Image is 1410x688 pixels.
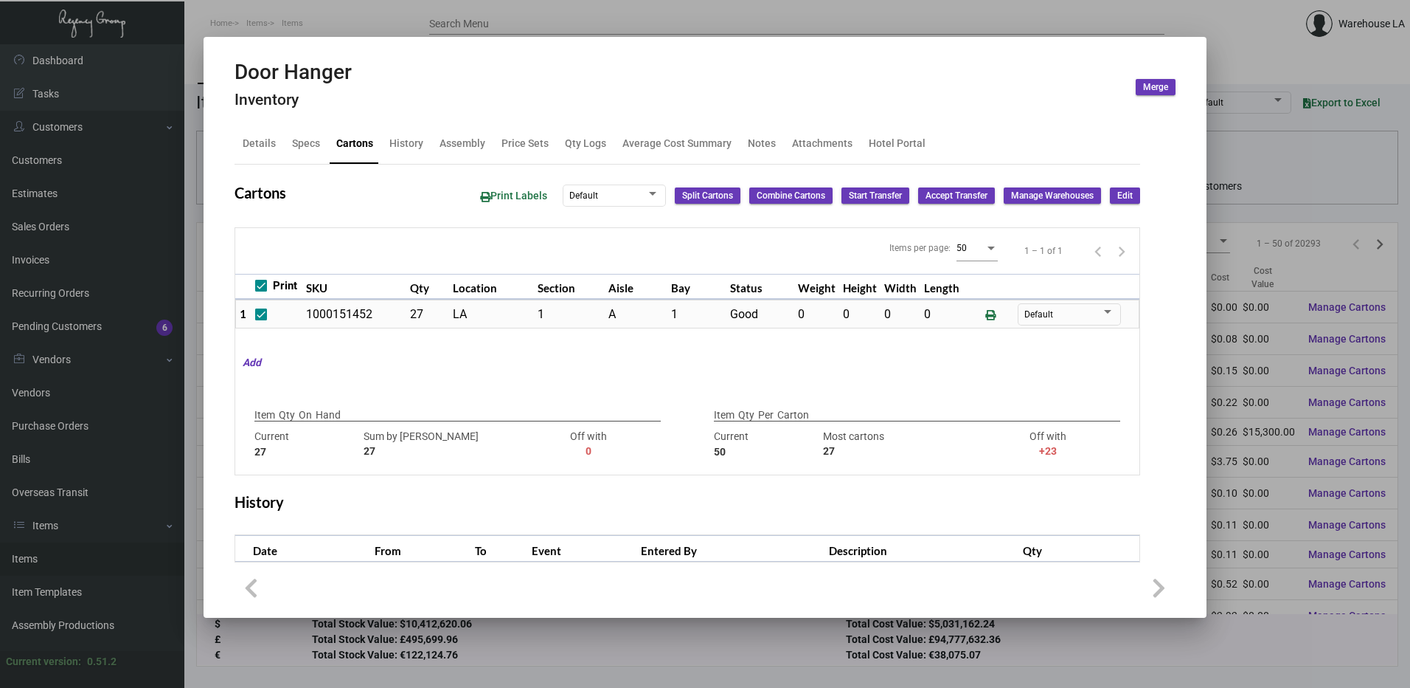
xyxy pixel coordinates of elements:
th: Width [881,274,920,300]
th: Location [449,274,534,300]
div: 1 – 1 of 1 [1024,244,1063,258]
p: Qty [279,407,295,423]
th: Date [235,536,371,562]
p: On [299,407,312,423]
div: Qty Logs [565,136,606,151]
div: History [389,136,423,151]
p: Item [714,407,734,423]
div: Notes [748,136,776,151]
div: Hotel Portal [869,136,925,151]
div: Average Cost Summary [622,136,732,151]
button: Combine Cartons [749,188,833,204]
th: To [471,536,528,562]
h2: Cartons [235,184,286,202]
th: Height [839,274,881,300]
span: 50 [956,243,967,253]
mat-hint: Add [235,355,261,371]
th: Qty [1019,536,1139,562]
span: Manage Warehouses [1011,190,1094,202]
div: Off with [538,429,639,460]
span: Merge [1143,81,1168,94]
mat-select: Items per page: [956,242,998,254]
span: Edit [1117,190,1133,202]
div: Most cartons [823,429,990,460]
h2: Door Hanger [235,60,352,85]
div: Attachments [792,136,852,151]
p: Hand [316,407,341,423]
span: 1 [240,307,246,320]
span: Print Labels [480,190,547,202]
div: Off with [997,429,1099,460]
th: From [371,536,471,562]
th: Length [920,274,963,300]
div: Specs [292,136,320,151]
span: Print [273,277,297,295]
div: Current [714,429,816,460]
span: Combine Cartons [757,190,825,202]
th: Section [534,274,605,300]
button: Merge [1136,79,1175,95]
th: Bay [667,274,726,300]
h2: History [235,493,284,511]
p: Carton [777,407,809,423]
th: Status [726,274,794,300]
h4: Inventory [235,91,352,109]
div: Details [243,136,276,151]
th: Qty [406,274,449,300]
button: Edit [1110,188,1140,204]
th: Aisle [605,274,667,300]
span: Accept Transfer [925,190,987,202]
th: Weight [794,274,839,300]
button: Print Labels [468,182,559,210]
div: Assembly [440,136,485,151]
span: Default [569,190,598,201]
p: Per [758,407,774,423]
div: Price Sets [501,136,549,151]
button: Split Cartons [675,188,740,204]
div: Items per page: [889,241,951,255]
button: Accept Transfer [918,188,995,204]
th: Description [825,536,1020,562]
button: Next page [1110,239,1133,263]
div: Sum by [PERSON_NAME] [364,429,530,460]
div: Current [254,429,356,460]
div: Current version: [6,654,81,670]
p: Qty [738,407,754,423]
div: 0.51.2 [87,654,117,670]
th: SKU [302,274,406,300]
p: Item [254,407,275,423]
button: Previous page [1086,239,1110,263]
th: Entered By [637,536,825,562]
span: Default [1024,309,1053,320]
button: Start Transfer [841,188,909,204]
th: Event [528,536,637,562]
button: Manage Warehouses [1004,188,1101,204]
div: Cartons [336,136,373,151]
span: Split Cartons [682,190,733,202]
span: Start Transfer [849,190,902,202]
